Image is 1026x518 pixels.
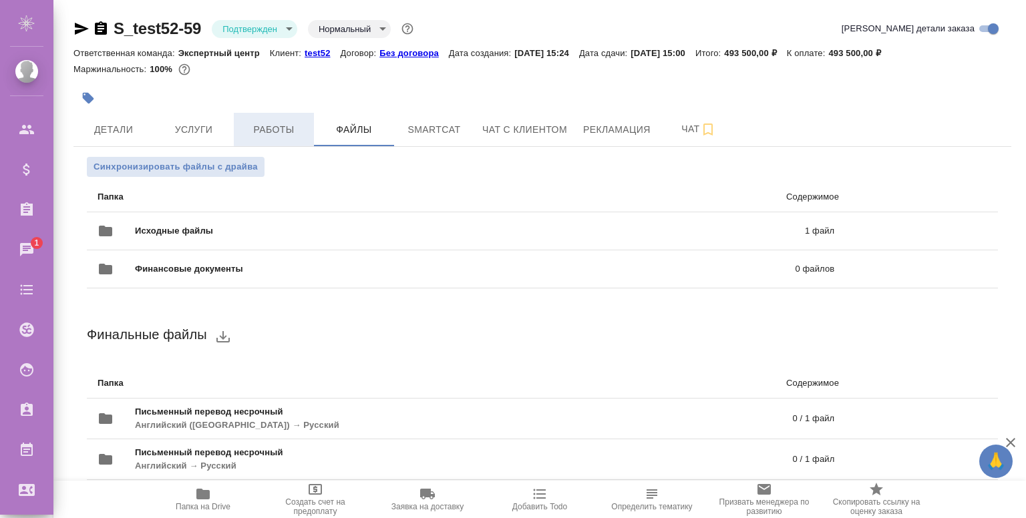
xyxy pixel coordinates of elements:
[135,419,566,432] p: Английский ([GEOGRAPHIC_DATA]) → Русский
[90,253,122,285] button: folder
[242,121,306,138] span: Работы
[176,61,193,78] button: 0.00 RUB;
[26,236,47,250] span: 1
[3,233,50,266] a: 1
[162,121,226,138] span: Услуги
[596,481,708,518] button: Определить тематику
[270,48,305,58] p: Клиент:
[519,262,834,276] p: 0 файлов
[315,23,375,35] button: Нормальный
[308,20,391,38] div: Подтвержден
[341,48,380,58] p: Договор:
[305,47,340,58] a: test52
[842,22,975,35] span: [PERSON_NAME] детали заказа
[73,48,178,58] p: Ответственная команда:
[147,481,259,518] button: Папка на Drive
[700,121,716,138] svg: Подписаться
[583,121,651,138] span: Рекламация
[73,83,103,113] button: Добавить тэг
[322,121,386,138] span: Файлы
[716,497,812,516] span: Призвать менеджера по развитию
[135,405,566,419] span: Письменный перевод несрочный
[87,157,265,177] button: Синхронизировать файлы с драйва
[73,21,90,37] button: Скопировать ссылку для ЯМессенджера
[90,215,122,247] button: folder
[708,481,820,518] button: Призвать менеджера по развитию
[611,502,692,511] span: Определить тематику
[391,502,464,511] span: Заявка на доставку
[985,447,1007,475] span: 🙏
[90,443,122,475] button: folder
[566,412,834,425] p: 0 / 1 файл
[724,48,786,58] p: 493 500,00 ₽
[399,20,416,37] button: Доп статусы указывают на важность/срочность заказа
[828,497,924,516] span: Скопировать ссылку на оценку заказа
[98,376,455,390] p: Папка
[267,497,363,516] span: Создать счет на предоплату
[667,121,731,138] span: Чат
[482,121,567,138] span: Чат с клиентом
[218,23,281,35] button: Подтвержден
[90,403,122,435] button: folder
[787,48,829,58] p: К оплате:
[979,445,1013,478] button: 🙏
[402,121,466,138] span: Smartcat
[176,502,230,511] span: Папка на Drive
[305,48,340,58] p: test52
[259,481,371,518] button: Создать счет на предоплату
[484,481,596,518] button: Добавить Todo
[87,327,207,342] span: Финальные файлы
[114,19,201,37] a: S_test52-59
[455,376,839,390] p: Содержимое
[820,481,932,518] button: Скопировать ссылку на оценку заказа
[509,224,834,238] p: 1 файл
[379,47,449,58] a: Без договора
[455,190,839,204] p: Содержимое
[135,224,509,238] span: Исходные файлы
[207,320,239,352] button: download
[93,21,109,37] button: Скопировать ссылку
[98,190,455,204] p: Папка
[212,20,297,38] div: Подтвержден
[828,48,890,58] p: 493 500,00 ₽
[135,262,519,276] span: Финансовые документы
[178,48,270,58] p: Экспертный центр
[538,453,834,466] p: 0 / 1 файл
[81,121,146,138] span: Детали
[449,48,514,58] p: Дата создания:
[135,459,538,473] p: Английский → Русский
[150,64,176,74] p: 100%
[94,160,258,174] span: Синхронизировать файлы с драйва
[512,502,567,511] span: Добавить Todo
[371,481,484,518] button: Заявка на доставку
[73,64,150,74] p: Маржинальность:
[135,446,538,459] span: Письменный перевод несрочный
[514,48,579,58] p: [DATE] 15:24
[579,48,631,58] p: Дата сдачи:
[695,48,724,58] p: Итого:
[379,48,449,58] p: Без договора
[631,48,695,58] p: [DATE] 15:00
